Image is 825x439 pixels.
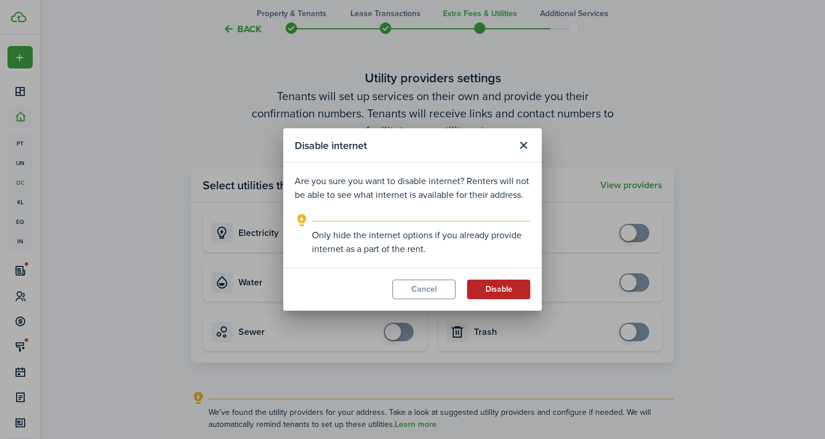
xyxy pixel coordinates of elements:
explanation-description: Only hide the internet options if you already provide internet as a part of the rent. [312,228,530,256]
p: Are you sure you want to disable internet? Renters will not be able to see what internet is avail... [295,174,530,202]
button: Disable [467,280,530,299]
button: Cancel [392,280,456,299]
button: Close modal [514,136,533,155]
i: outline [295,213,309,227]
modal-title: Disable internet [295,134,511,156]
